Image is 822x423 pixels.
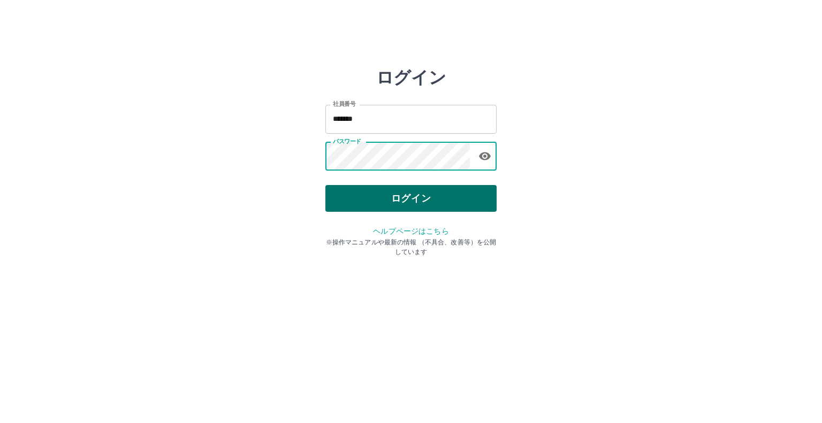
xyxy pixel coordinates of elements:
[333,100,355,108] label: 社員番号
[333,137,361,145] label: パスワード
[373,227,448,235] a: ヘルプページはこちら
[376,67,446,88] h2: ログイン
[325,237,497,257] p: ※操作マニュアルや最新の情報 （不具合、改善等）を公開しています
[325,185,497,212] button: ログイン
